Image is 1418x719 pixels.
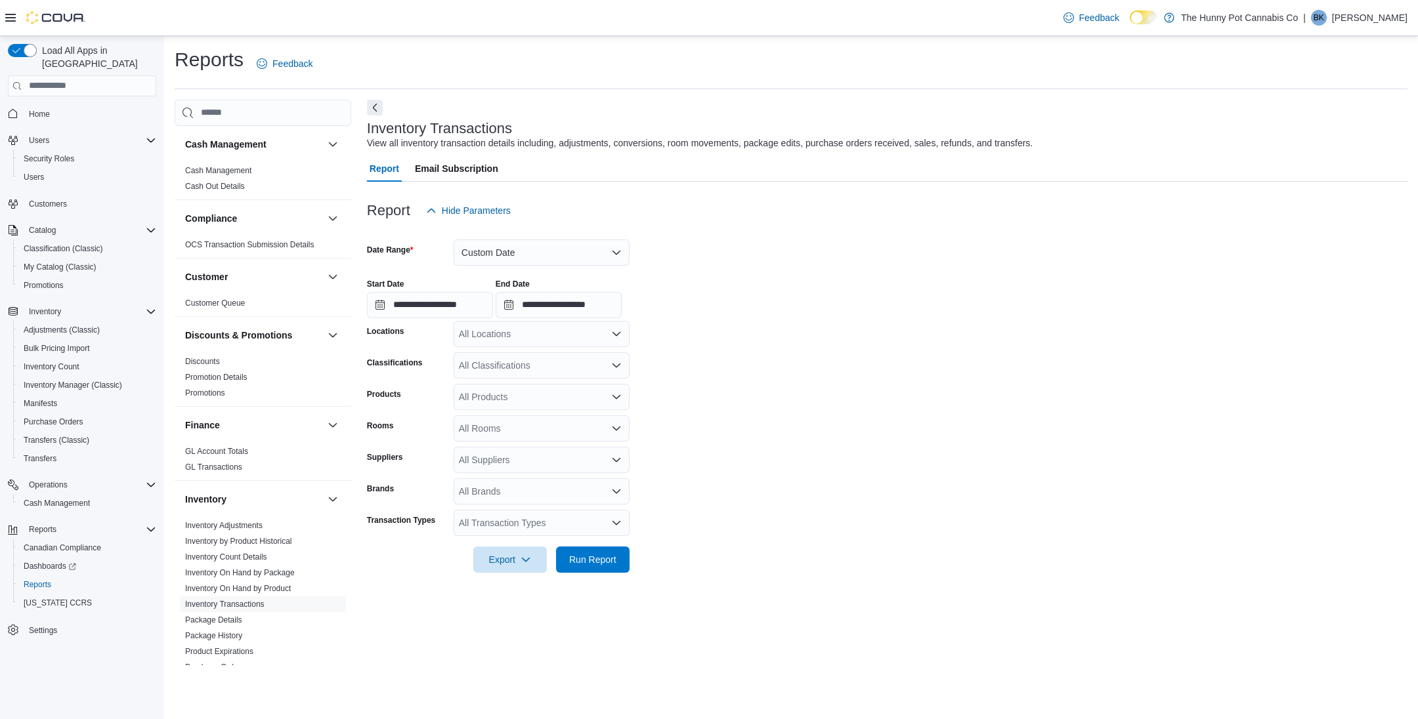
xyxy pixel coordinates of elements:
span: Inventory by Product Historical [185,536,292,546]
nav: Complex example [8,99,156,674]
button: Open list of options [611,518,622,528]
a: Manifests [18,396,62,411]
span: Discounts [185,356,220,367]
h3: Compliance [185,212,237,225]
button: Custom Date [454,239,630,266]
span: Washington CCRS [18,595,156,611]
span: Customers [29,199,67,209]
span: Inventory Manager (Classic) [24,380,122,390]
label: End Date [496,279,530,289]
button: Users [13,168,161,186]
a: Settings [24,623,62,638]
button: Export [473,546,547,573]
div: Cash Management [175,163,351,199]
span: [US_STATE] CCRS [24,598,92,608]
span: Promotion Details [185,372,247,382]
span: Email Subscription [415,155,498,182]
span: My Catalog (Classic) [18,259,156,275]
span: Bulk Pricing Import [24,343,90,354]
a: Bulk Pricing Import [18,340,95,356]
a: Inventory Transactions [185,600,265,609]
button: Compliance [185,212,322,225]
button: Open list of options [611,455,622,465]
label: Suppliers [367,452,403,462]
span: Catalog [29,225,56,236]
span: Classification (Classic) [18,241,156,257]
span: Inventory On Hand by Product [185,583,291,594]
span: OCS Transaction Submission Details [185,239,314,250]
a: Cash Management [18,495,95,511]
button: Finance [325,417,341,433]
button: Reports [24,522,62,537]
img: Cova [26,11,85,24]
label: Rooms [367,421,394,431]
a: Package Details [185,615,242,625]
a: Inventory Manager (Classic) [18,377,127,393]
span: Settings [24,621,156,638]
span: Reports [24,579,51,590]
span: Inventory Count [18,359,156,375]
span: BK [1314,10,1324,26]
a: Users [18,169,49,185]
span: Reports [24,522,156,537]
button: Promotions [13,276,161,295]
span: Customer Queue [185,298,245,308]
span: Manifests [18,396,156,411]
button: Inventory [185,493,322,506]
span: Classification (Classic) [24,243,103,254]
a: Inventory On Hand by Product [185,584,291,593]
button: Operations [3,476,161,494]
button: Open list of options [611,360,622,371]
button: Bulk Pricing Import [13,339,161,358]
span: Operations [29,480,68,490]
span: Bulk Pricing Import [18,340,156,356]
label: Locations [367,326,404,337]
span: GL Transactions [185,462,242,472]
span: Manifests [24,398,57,409]
span: Inventory [24,304,156,319]
button: Adjustments (Classic) [13,321,161,339]
a: Inventory by Product Historical [185,537,292,546]
label: Brands [367,483,394,494]
span: Users [18,169,156,185]
span: Load All Apps in [GEOGRAPHIC_DATA] [37,44,156,70]
span: Purchase Orders [24,417,83,427]
button: Cash Management [325,136,341,152]
input: Press the down key to open a popover containing a calendar. [367,292,493,318]
a: Canadian Compliance [18,540,106,556]
a: GL Transactions [185,462,242,472]
a: Promotions [185,388,225,398]
button: Operations [24,477,73,493]
button: Compliance [325,211,341,226]
div: Brent Kelly [1311,10,1327,26]
div: Customer [175,295,351,316]
a: Promotions [18,277,69,293]
button: Customer [325,269,341,285]
button: Open list of options [611,486,622,497]
span: Feedback [272,57,312,70]
button: Canadian Compliance [13,539,161,557]
button: Users [24,133,54,148]
button: Hide Parameters [421,197,516,224]
div: Finance [175,443,351,480]
span: Transfers [24,453,56,464]
span: Reports [18,577,156,592]
span: Inventory Count Details [185,552,267,562]
button: Transfers [13,449,161,468]
button: Run Report [556,546,630,573]
button: Customers [3,194,161,213]
button: Discounts & Promotions [185,329,322,342]
button: Open list of options [611,329,622,339]
span: Dashboards [18,558,156,574]
button: Reports [13,575,161,594]
button: Home [3,104,161,123]
a: Package History [185,631,242,640]
span: Report [370,155,399,182]
a: Inventory Count [18,359,85,375]
span: Operations [24,477,156,493]
span: Home [29,109,50,119]
a: Home [24,106,55,122]
h1: Reports [175,47,244,73]
h3: Customer [185,270,228,283]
